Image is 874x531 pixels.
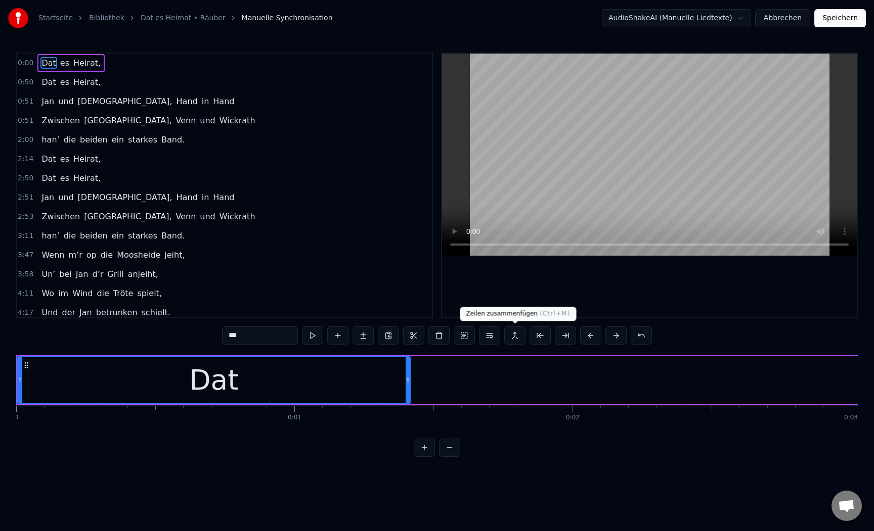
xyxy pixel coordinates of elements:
[136,287,163,299] span: spielt,
[92,268,105,280] span: d’r
[18,58,33,68] span: 0:00
[219,211,256,222] span: Wickrath
[18,212,33,222] span: 2:53
[141,307,171,318] span: schielt.
[127,230,158,242] span: starkes
[15,414,19,422] div: 0
[38,13,333,23] nav: breadcrumb
[212,95,235,107] span: Hand
[59,153,70,165] span: es
[61,307,76,318] span: der
[57,95,74,107] span: und
[59,172,70,184] span: es
[814,9,866,27] button: Speichern
[18,250,33,260] span: 3:47
[77,191,173,203] span: [DEMOGRAPHIC_DATA],
[189,359,239,401] div: Dat
[106,268,124,280] span: Grill
[201,191,210,203] span: in
[59,57,70,69] span: es
[57,191,74,203] span: und
[40,134,60,146] span: han’
[160,230,186,242] span: Band.
[111,230,125,242] span: ein
[219,115,256,126] span: Wickrath
[40,191,55,203] span: Jan
[212,191,235,203] span: Hand
[116,249,161,261] span: Moosheide
[18,154,33,164] span: 2:14
[18,192,33,203] span: 2:51
[160,134,186,146] span: Band.
[72,76,102,88] span: Heirat,
[176,95,199,107] span: Hand
[141,13,226,23] a: Dat es Heimat • Räuber
[40,230,60,242] span: han’
[40,76,57,88] span: Dat
[18,288,33,299] span: 4:11
[71,287,94,299] span: Wind
[57,287,69,299] span: im
[755,9,810,27] button: Abbrechen
[72,172,102,184] span: Heirat,
[75,268,90,280] span: Jan
[460,307,577,321] div: Zeilen zusammenfügen
[199,211,216,222] span: und
[127,268,159,280] span: anjeiht,
[18,173,33,183] span: 2:50
[288,414,301,422] div: 0:01
[127,134,158,146] span: starkes
[40,268,56,280] span: Un’
[199,115,216,126] span: und
[77,95,173,107] span: [DEMOGRAPHIC_DATA],
[174,211,197,222] span: Venn
[40,287,55,299] span: Wo
[63,230,77,242] span: die
[540,310,571,317] span: ( Ctrl+M )
[174,115,197,126] span: Venn
[100,249,114,261] span: die
[79,134,109,146] span: beiden
[18,231,33,241] span: 3:11
[72,57,102,69] span: Heirat,
[59,76,70,88] span: es
[95,307,139,318] span: betrunken
[40,307,59,318] span: Und
[78,307,93,318] span: Jan
[63,134,77,146] span: die
[85,249,98,261] span: op
[40,211,81,222] span: Zwischen
[38,13,73,23] a: Startseite
[72,153,102,165] span: Heirat,
[83,115,172,126] span: [GEOGRAPHIC_DATA],
[18,116,33,126] span: 0:51
[96,287,110,299] span: die
[201,95,210,107] span: in
[40,153,57,165] span: Dat
[40,95,55,107] span: Jan
[58,268,72,280] span: bei
[40,57,57,69] span: Dat
[8,8,28,28] img: youka
[79,230,109,242] span: beiden
[83,211,172,222] span: [GEOGRAPHIC_DATA],
[18,96,33,107] span: 0:51
[40,115,81,126] span: Zwischen
[18,77,33,87] span: 0:50
[18,135,33,145] span: 2:00
[112,287,135,299] span: Tröte
[111,134,125,146] span: ein
[89,13,124,23] a: Bibliothek
[40,249,65,261] span: Wenn
[40,172,57,184] span: Dat
[566,414,580,422] div: 0:02
[18,308,33,318] span: 4:17
[18,269,33,279] span: 3:58
[176,191,199,203] span: Hand
[242,13,333,23] span: Manuelle Synchronisation
[163,249,186,261] span: jeiht,
[832,491,862,521] div: Chat öffnen
[844,414,858,422] div: 0:03
[67,249,83,261] span: m’r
